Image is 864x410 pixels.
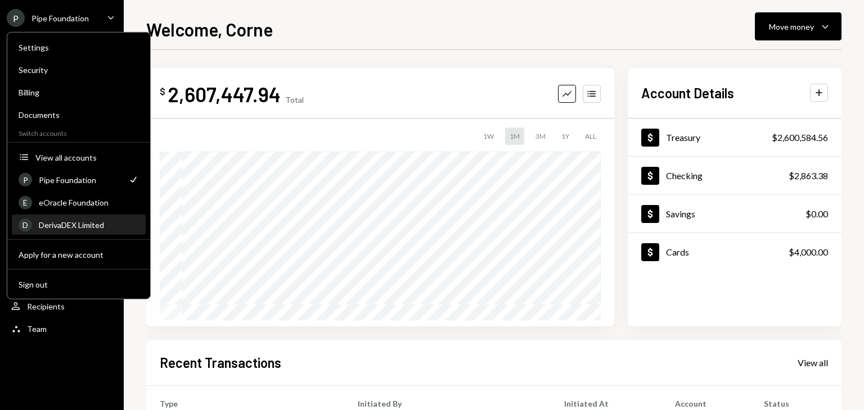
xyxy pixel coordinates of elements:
[531,127,550,145] div: 3M
[666,132,700,143] div: Treasury
[789,245,828,259] div: $4,000.00
[628,233,841,271] a: Cards$4,000.00
[27,302,65,311] div: Recipients
[19,249,139,259] div: Apply for a new account
[27,324,47,334] div: Team
[628,119,841,156] a: Treasury$2,600,584.56
[12,215,146,235] a: DDerivaDEX Limited
[19,65,139,75] div: Security
[798,357,828,368] div: View all
[12,245,146,265] button: Apply for a new account
[39,220,139,230] div: DerivaDEX Limited
[19,218,32,231] div: D
[19,88,139,97] div: Billing
[7,318,117,339] a: Team
[285,95,304,104] div: Total
[666,208,695,219] div: Savings
[35,152,139,162] div: View all accounts
[580,127,601,145] div: ALL
[31,13,89,23] div: Pipe Foundation
[12,148,146,168] button: View all accounts
[12,82,146,102] a: Billing
[755,12,841,40] button: Move money
[39,198,139,207] div: eOracle Foundation
[769,21,814,33] div: Move money
[7,296,117,316] a: Recipients
[12,60,146,80] a: Security
[12,275,146,295] button: Sign out
[628,157,841,194] a: Checking$2,863.38
[641,84,734,102] h2: Account Details
[160,86,165,97] div: $
[146,18,273,40] h1: Welcome, Corne
[789,169,828,183] div: $2,863.38
[12,37,146,57] a: Settings
[7,9,25,27] div: P
[12,104,146,125] a: Documents
[557,127,574,145] div: 1Y
[479,127,498,145] div: 1W
[805,207,828,221] div: $0.00
[160,353,281,372] h2: Recent Transactions
[7,127,150,138] div: Switch accounts
[19,173,32,186] div: P
[666,170,703,181] div: Checking
[19,195,32,209] div: E
[666,247,689,257] div: Cards
[19,279,139,289] div: Sign out
[628,195,841,233] a: Savings$0.00
[19,43,139,52] div: Settings
[772,131,828,144] div: $2,600,584.56
[12,192,146,212] a: EeOracle Foundation
[505,127,524,145] div: 1M
[798,356,828,368] a: View all
[19,110,139,120] div: Documents
[168,81,281,107] div: 2,607,447.94
[39,175,121,184] div: Pipe Foundation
